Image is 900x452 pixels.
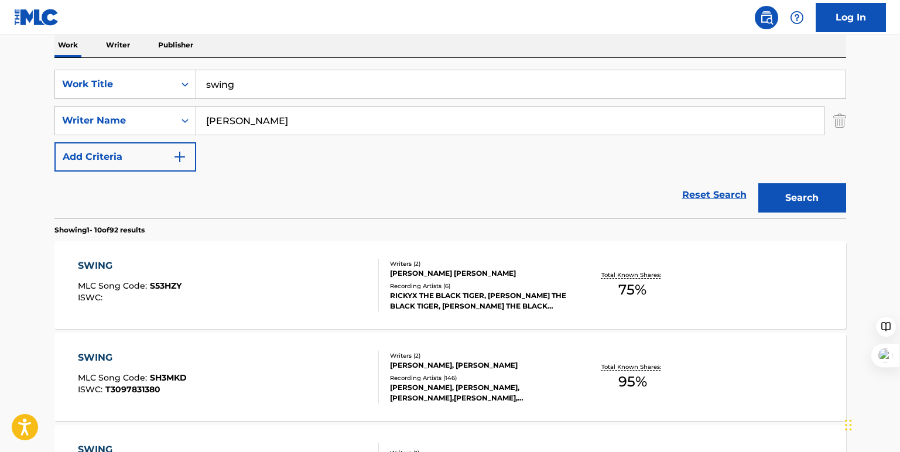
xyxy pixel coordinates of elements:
div: Drag [845,408,852,443]
div: Recording Artists ( 146 ) [390,374,567,382]
p: Showing 1 - 10 of 92 results [54,225,145,235]
div: Work Title [62,77,167,91]
div: Help [785,6,809,29]
p: Writer [102,33,134,57]
img: search [759,11,774,25]
div: RICKYX THE BLACK TIGER, [PERSON_NAME] THE BLACK TIGER, [PERSON_NAME] THE BLACK TIGER, [PERSON_NAM... [390,290,567,311]
img: MLC Logo [14,9,59,26]
button: Add Criteria [54,142,196,172]
img: Delete Criterion [833,106,846,135]
span: S53HZY [150,280,182,291]
button: Search [758,183,846,213]
p: Work [54,33,81,57]
div: SWING [78,259,182,273]
span: ISWC : [78,292,105,303]
p: Total Known Shares: [601,270,664,279]
span: MLC Song Code : [78,372,150,383]
a: SWINGMLC Song Code:SH3MKDISWC:T3097831380Writers (2)[PERSON_NAME], [PERSON_NAME]Recording Artists... [54,333,846,421]
div: Writers ( 2 ) [390,351,567,360]
a: Log In [816,3,886,32]
div: Writer Name [62,114,167,128]
span: MLC Song Code : [78,280,150,291]
iframe: Chat Widget [841,396,900,452]
div: Recording Artists ( 6 ) [390,282,567,290]
span: T3097831380 [105,384,160,395]
span: SH3MKD [150,372,187,383]
a: Public Search [755,6,778,29]
div: Writers ( 2 ) [390,259,567,268]
img: 9d2ae6d4665cec9f34b9.svg [173,150,187,164]
p: Publisher [155,33,197,57]
img: help [790,11,804,25]
p: Total Known Shares: [601,362,664,371]
div: [PERSON_NAME] [PERSON_NAME] [390,268,567,279]
a: SWINGMLC Song Code:S53HZYISWC:Writers (2)[PERSON_NAME] [PERSON_NAME]Recording Artists (6)RICKYX T... [54,241,846,329]
form: Search Form [54,70,846,218]
div: [PERSON_NAME], [PERSON_NAME], [PERSON_NAME],[PERSON_NAME], [PERSON_NAME], [PERSON_NAME],[PERSON_N... [390,382,567,403]
span: 95 % [618,371,647,392]
div: [PERSON_NAME], [PERSON_NAME] [390,360,567,371]
div: SWING [78,351,187,365]
span: 75 % [618,279,646,300]
span: ISWC : [78,384,105,395]
a: Reset Search [676,182,752,208]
